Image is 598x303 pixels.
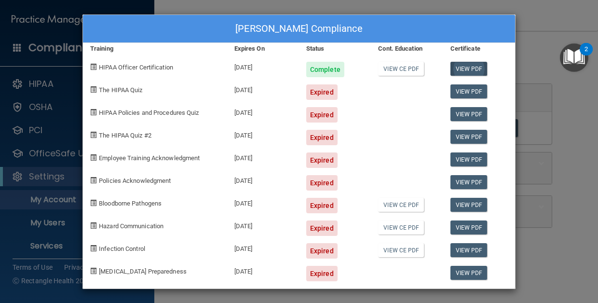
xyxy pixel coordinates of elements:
span: Infection Control [99,245,145,252]
div: [DATE] [227,123,299,145]
div: Expired [306,175,338,191]
div: [DATE] [227,100,299,123]
span: Employee Training Acknowledgment [99,154,200,162]
span: [MEDICAL_DATA] Preparedness [99,268,187,275]
span: The HIPAA Quiz #2 [99,132,151,139]
span: The HIPAA Quiz [99,86,142,94]
div: Expired [306,198,338,213]
span: HIPAA Officer Certification [99,64,173,71]
a: View PDF [450,198,488,212]
div: [DATE] [227,191,299,213]
a: View CE PDF [378,62,424,76]
div: [PERSON_NAME] Compliance [83,15,515,43]
a: View PDF [450,130,488,144]
span: Hazard Communication [99,222,163,230]
div: Expired [306,107,338,123]
div: Complete [306,62,344,77]
a: View PDF [450,152,488,166]
a: View PDF [450,175,488,189]
div: Expired [306,84,338,100]
a: View PDF [450,266,488,280]
a: View PDF [450,84,488,98]
div: Cont. Education [371,43,443,55]
a: View PDF [450,243,488,257]
button: Open Resource Center, 2 new notifications [560,43,588,72]
div: Expired [306,130,338,145]
span: Policies Acknowledgment [99,177,171,184]
span: HIPAA Policies and Procedures Quiz [99,109,199,116]
div: Training [83,43,227,55]
div: Expired [306,243,338,259]
div: [DATE] [227,168,299,191]
div: [DATE] [227,77,299,100]
div: Expired [306,266,338,281]
span: Bloodborne Pathogens [99,200,162,207]
div: [DATE] [227,259,299,281]
div: Status [299,43,371,55]
a: View PDF [450,220,488,234]
div: Expires On [227,43,299,55]
div: 2 [584,49,588,62]
a: View PDF [450,62,488,76]
div: [DATE] [227,236,299,259]
div: [DATE] [227,145,299,168]
a: View CE PDF [378,220,424,234]
div: [DATE] [227,213,299,236]
a: View CE PDF [378,198,424,212]
a: View PDF [450,107,488,121]
div: Certificate [443,43,515,55]
div: Expired [306,220,338,236]
a: View CE PDF [378,243,424,257]
div: [DATE] [227,55,299,77]
div: Expired [306,152,338,168]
